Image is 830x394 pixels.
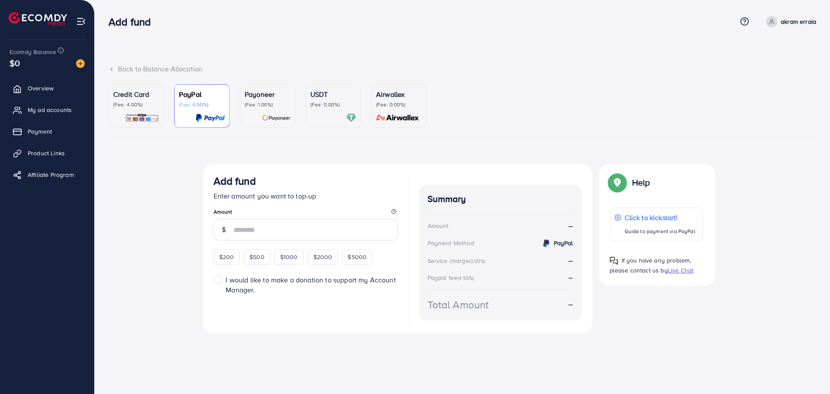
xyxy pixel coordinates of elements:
[6,101,88,119] a: My ad accounts
[10,48,56,56] span: Ecomdy Balance
[554,239,573,247] strong: PayPal
[568,272,573,282] strong: --
[428,239,474,247] div: Payment Method
[6,166,88,183] a: Affiliate Program
[179,89,225,99] p: PayPal
[219,253,234,261] span: $200
[428,297,489,312] div: Total Amount
[28,106,72,114] span: My ad accounts
[428,221,449,230] div: Amount
[428,256,488,265] div: Service charge
[245,89,290,99] p: Payoneer
[625,226,695,237] p: Guide to payment via PayPal
[625,212,695,223] p: Click to kickstart!
[763,16,816,27] a: akram erraia
[428,273,477,282] div: Paypal fee
[632,177,650,188] p: Help
[28,170,74,179] span: Affiliate Program
[781,16,816,27] p: akram erraia
[348,253,367,261] span: $5000
[109,16,158,28] h3: Add fund
[373,113,422,123] img: card
[793,355,824,388] iframe: Chat
[668,266,693,275] span: Live Chat
[610,256,691,275] span: If you have any problem, please contact us by
[76,16,86,26] img: menu
[113,89,159,99] p: Credit Card
[245,101,290,108] p: (Fee: 1.00%)
[610,256,618,265] img: Popup guide
[28,149,65,157] span: Product Links
[125,113,159,123] img: card
[9,12,67,26] img: logo
[310,101,356,108] p: (Fee: 0.00%)
[28,84,54,93] span: Overview
[376,101,422,108] p: (Fee: 0.00%)
[214,175,256,187] h3: Add fund
[113,101,159,108] p: (Fee: 4.00%)
[6,123,88,140] a: Payment
[568,221,573,231] strong: --
[610,175,625,190] img: Popup guide
[6,144,88,162] a: Product Links
[541,238,552,249] img: credit
[195,113,225,123] img: card
[179,101,225,108] p: (Fee: 4.50%)
[214,208,398,219] legend: Amount
[310,89,356,99] p: USDT
[428,194,573,205] h4: Summary
[313,253,332,261] span: $2000
[568,299,573,309] strong: --
[568,256,573,265] strong: --
[109,64,816,74] div: Back to Balance Allocation
[280,253,298,261] span: $1000
[6,80,88,97] a: Overview
[457,275,474,282] small: (4.50%)
[10,57,20,69] span: $0
[346,113,356,123] img: card
[214,191,398,201] p: Enter amount you want to top-up
[262,113,290,123] img: card
[249,253,265,261] span: $500
[469,258,485,265] small: (3.00%)
[28,127,52,136] span: Payment
[226,275,396,295] span: I would like to make a donation to support my Account Manager.
[76,59,85,68] img: image
[376,89,422,99] p: Airwallex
